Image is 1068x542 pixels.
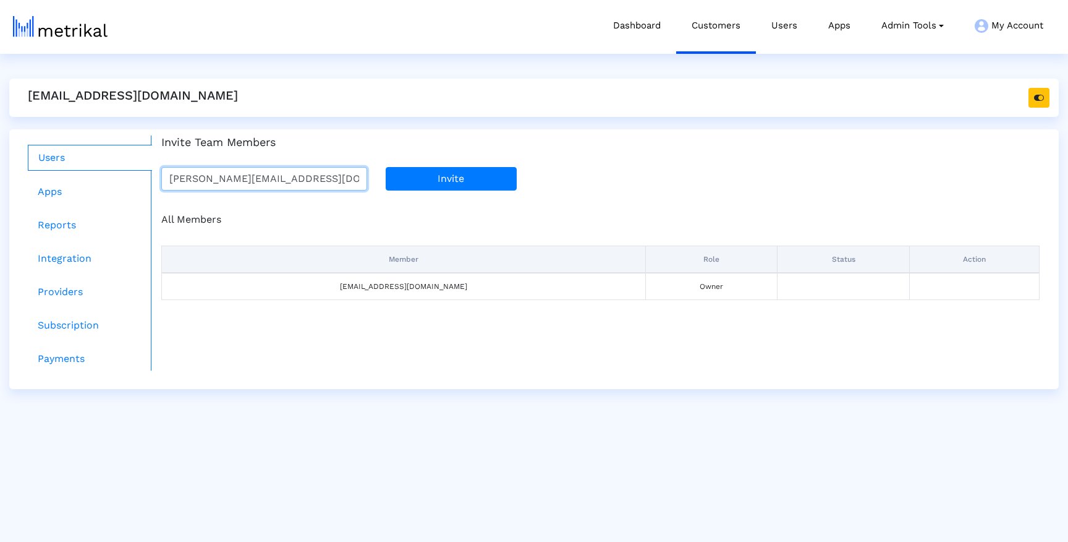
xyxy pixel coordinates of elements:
a: Reports [28,213,152,238]
a: Integration [28,246,152,271]
a: Users [28,145,152,171]
button: Invite [386,167,517,191]
th: Action [909,246,1039,273]
th: Status [778,246,910,273]
h4: Invite Team Members [161,135,1040,149]
a: Subscription [28,313,152,338]
img: metrical-logo-light.png [13,16,108,37]
th: Role [645,246,778,273]
span: All Members [161,213,221,225]
img: my-account-menu-icon.png [975,19,988,33]
h5: [EMAIL_ADDRESS][DOMAIN_NAME] [28,88,238,103]
input: Enter email [161,167,367,191]
a: Providers [28,280,152,304]
th: Member [162,246,646,273]
td: [EMAIL_ADDRESS][DOMAIN_NAME] [162,273,646,300]
a: Payments [28,346,152,371]
td: Owner [645,273,778,300]
a: Apps [28,179,152,204]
